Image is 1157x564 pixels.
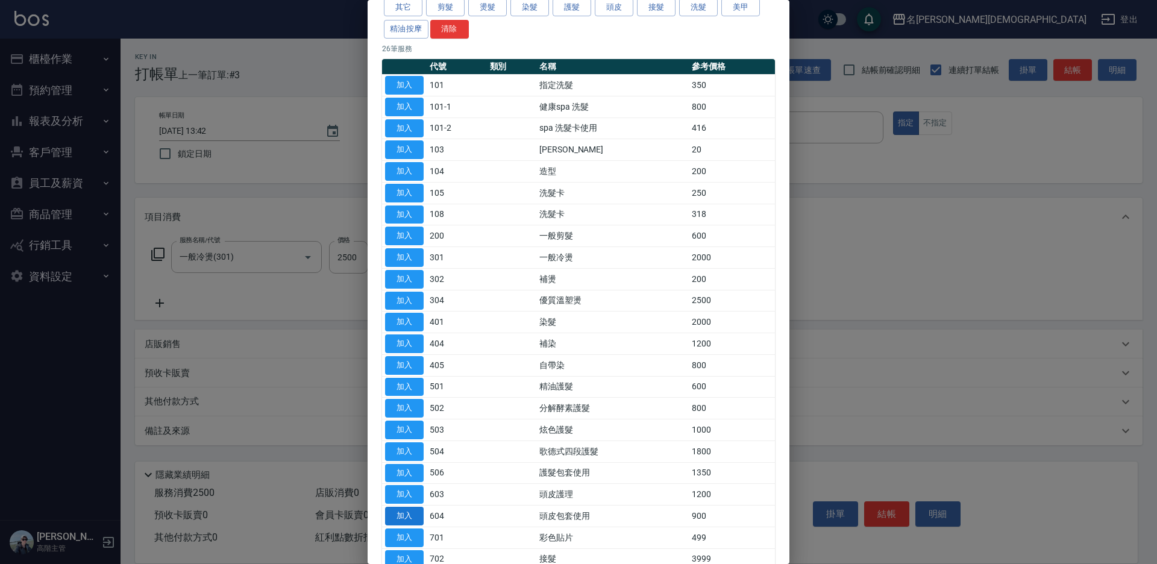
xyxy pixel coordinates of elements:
[536,419,689,441] td: 炫色護髮
[689,484,775,506] td: 1200
[427,333,487,355] td: 404
[385,140,424,159] button: 加入
[536,440,689,462] td: 歌德式四段護髮
[385,313,424,331] button: 加入
[427,96,487,117] td: 101-1
[689,268,775,290] td: 200
[536,204,689,225] td: 洗髮卡
[689,462,775,484] td: 1350
[536,398,689,419] td: 分解酵素護髮
[689,182,775,204] td: 250
[385,227,424,245] button: 加入
[427,312,487,333] td: 401
[536,59,689,75] th: 名稱
[427,290,487,312] td: 304
[536,182,689,204] td: 洗髮卡
[430,20,469,39] button: 清除
[427,440,487,462] td: 504
[689,419,775,441] td: 1000
[385,184,424,202] button: 加入
[689,204,775,225] td: 318
[427,484,487,506] td: 603
[427,506,487,527] td: 604
[427,527,487,548] td: 701
[536,484,689,506] td: 頭皮護理
[689,527,775,548] td: 499
[536,333,689,355] td: 補染
[427,268,487,290] td: 302
[689,333,775,355] td: 1200
[689,290,775,312] td: 2500
[427,419,487,441] td: 503
[385,399,424,418] button: 加入
[536,247,689,269] td: 一般冷燙
[536,139,689,161] td: [PERSON_NAME]
[536,506,689,527] td: 頭皮包套使用
[385,464,424,483] button: 加入
[427,182,487,204] td: 105
[536,75,689,96] td: 指定洗髮
[487,59,536,75] th: 類別
[384,20,428,39] button: 精油按摩
[385,162,424,181] button: 加入
[385,205,424,224] button: 加入
[385,76,424,95] button: 加入
[427,376,487,398] td: 501
[536,290,689,312] td: 優質溫塑燙
[689,312,775,333] td: 2000
[536,117,689,139] td: spa 洗髮卡使用
[385,442,424,461] button: 加入
[385,507,424,525] button: 加入
[385,485,424,504] button: 加入
[689,506,775,527] td: 900
[385,98,424,116] button: 加入
[427,225,487,247] td: 200
[536,268,689,290] td: 補燙
[689,59,775,75] th: 參考價格
[427,139,487,161] td: 103
[536,96,689,117] td: 健康spa 洗髮
[536,376,689,398] td: 精油護髮
[536,354,689,376] td: 自帶染
[427,354,487,376] td: 405
[427,204,487,225] td: 108
[385,356,424,375] button: 加入
[427,462,487,484] td: 506
[536,312,689,333] td: 染髮
[689,75,775,96] td: 350
[427,59,487,75] th: 代號
[536,225,689,247] td: 一般剪髮
[427,247,487,269] td: 301
[382,43,775,54] p: 26 筆服務
[689,376,775,398] td: 600
[427,398,487,419] td: 502
[689,225,775,247] td: 600
[689,96,775,117] td: 800
[427,117,487,139] td: 101-2
[427,75,487,96] td: 101
[427,161,487,183] td: 104
[385,421,424,439] button: 加入
[385,378,424,396] button: 加入
[536,462,689,484] td: 護髮包套使用
[689,440,775,462] td: 1800
[536,161,689,183] td: 造型
[385,270,424,289] button: 加入
[689,117,775,139] td: 416
[689,161,775,183] td: 200
[385,334,424,353] button: 加入
[689,354,775,376] td: 800
[385,248,424,267] button: 加入
[536,527,689,548] td: 彩色貼片
[385,119,424,138] button: 加入
[385,292,424,310] button: 加入
[385,528,424,547] button: 加入
[689,247,775,269] td: 2000
[689,139,775,161] td: 20
[689,398,775,419] td: 800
